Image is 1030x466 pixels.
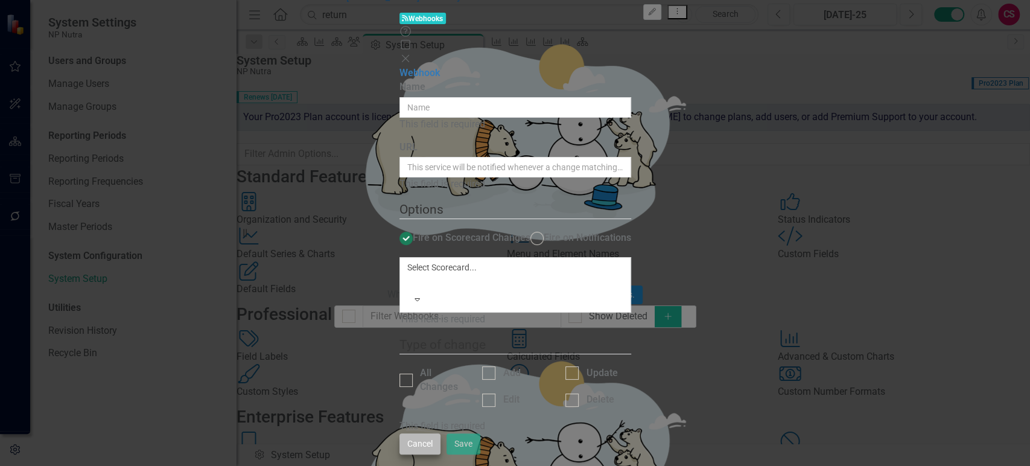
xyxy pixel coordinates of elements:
div: Delete [586,393,614,407]
input: This service will be notified whenever a change matching the rule below occurs. [399,157,631,177]
div: Select Scorecard... [407,261,623,273]
div: This field is required [399,118,631,132]
div: This field is required [399,420,631,433]
input: Name [399,97,631,118]
div: This field is required [399,177,631,191]
span: Fire on Notifications [544,232,631,243]
a: Webhook [399,67,440,78]
div: This field is required [399,313,631,327]
legend: Options [399,200,631,219]
div: Update [586,366,617,380]
button: Save [447,433,480,455]
label: Name [399,80,425,94]
span: Webhooks [399,13,446,24]
button: Cancel [399,433,440,455]
div: All Changes [420,366,465,394]
div: Add [503,366,520,380]
span: Fire on Scorecard Changes [413,232,530,243]
div: Edit [503,393,519,407]
label: URL [399,141,418,155]
legend: Type of change [399,336,631,354]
